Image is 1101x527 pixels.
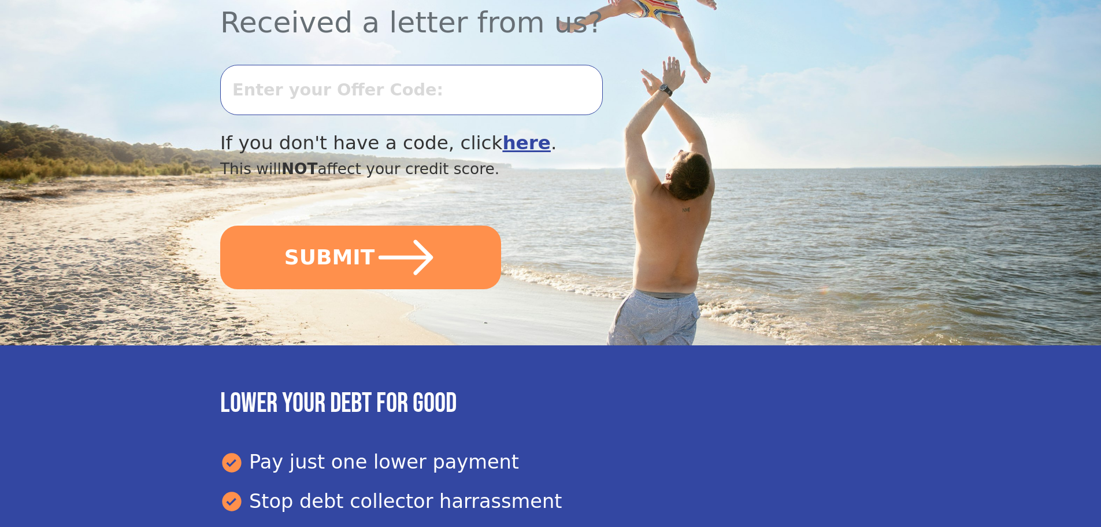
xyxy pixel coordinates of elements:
div: Stop debt collector harrassment [220,487,881,516]
div: Pay just one lower payment [220,448,881,477]
button: SUBMIT [220,226,501,289]
input: Enter your Offer Code: [220,65,603,115]
span: NOT [281,160,318,178]
h3: Lower your debt for good [220,387,881,421]
div: This will affect your credit score. [220,157,782,180]
a: here [502,132,551,154]
div: If you don't have a code, click . [220,129,782,157]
